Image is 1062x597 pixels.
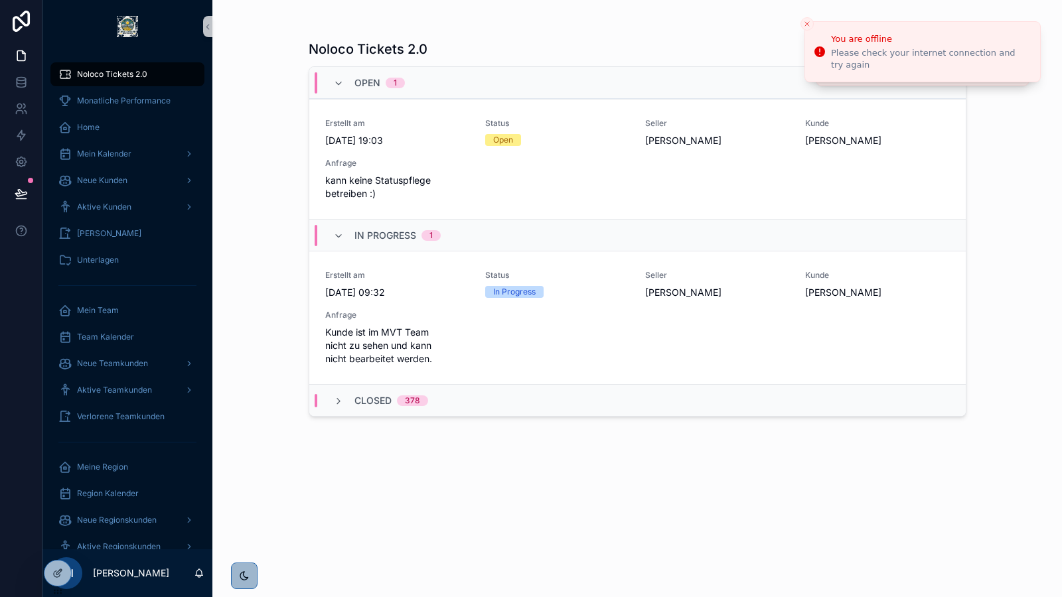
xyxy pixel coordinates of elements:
[50,89,204,113] a: Monatliche Performance
[485,270,629,281] span: Status
[800,17,814,31] button: Close toast
[429,230,433,241] div: 1
[309,99,966,219] a: Erstellt am[DATE] 19:03StatusOpenSeller[PERSON_NAME]Kunde[PERSON_NAME]Anfragekann keine Statuspfl...
[325,286,469,299] span: [DATE] 09:32
[805,286,949,299] span: [PERSON_NAME]
[325,134,469,147] span: [DATE] 19:03
[394,78,397,88] div: 1
[77,411,165,422] span: Verlorene Teamkunden
[50,405,204,429] a: Verlorene Teamkunden
[831,47,1029,71] div: Please check your internet connection and try again
[77,541,161,552] span: Aktive Regionskunden
[50,62,204,86] a: Noloco Tickets 2.0
[42,53,212,549] div: scrollable content
[645,118,789,129] span: Seller
[805,270,949,281] span: Kunde
[354,76,380,90] span: Open
[77,305,119,316] span: Mein Team
[93,566,169,580] p: [PERSON_NAME]
[645,134,789,147] span: [PERSON_NAME]
[77,488,139,499] span: Region Kalender
[50,325,204,349] a: Team Kalender
[325,158,469,168] span: Anfrage
[77,175,127,186] span: Neue Kunden
[50,142,204,166] a: Mein Kalender
[77,385,152,395] span: Aktive Teamkunden
[50,508,204,532] a: Neue Regionskunden
[50,168,204,192] a: Neue Kunden
[493,286,536,298] div: In Progress
[77,228,141,239] span: [PERSON_NAME]
[50,195,204,219] a: Aktive Kunden
[77,462,128,472] span: Meine Region
[117,16,138,37] img: App logo
[405,395,420,406] div: 378
[50,535,204,559] a: Aktive Regionskunden
[325,270,469,281] span: Erstellt am
[645,270,789,281] span: Seller
[50,115,204,139] a: Home
[309,251,966,384] a: Erstellt am[DATE] 09:32StatusIn ProgressSeller[PERSON_NAME]Kunde[PERSON_NAME]AnfrageKunde ist im ...
[309,40,427,58] h1: Noloco Tickets 2.0
[325,174,469,200] span: kann keine Statuspflege betreiben :)
[325,118,469,129] span: Erstellt am
[50,455,204,479] a: Meine Region
[77,69,147,80] span: Noloco Tickets 2.0
[325,326,469,365] span: Kunde ist im MVT Team nicht zu sehen und kann nicht bearbeitet werden.
[77,122,100,133] span: Home
[77,96,171,106] span: Monatliche Performance
[50,482,204,505] a: Region Kalender
[77,255,119,265] span: Unterlagen
[805,134,949,147] span: [PERSON_NAME]
[645,286,789,299] span: [PERSON_NAME]
[485,118,629,129] span: Status
[50,378,204,402] a: Aktive Teamkunden
[354,229,416,242] span: In Progress
[493,134,513,146] div: Open
[50,352,204,375] a: Neue Teamkunden
[50,222,204,245] a: [PERSON_NAME]
[354,394,392,407] span: Closed
[50,248,204,272] a: Unterlagen
[77,332,134,342] span: Team Kalender
[831,33,1029,46] div: You are offline
[50,298,204,322] a: Mein Team
[805,118,949,129] span: Kunde
[77,202,131,212] span: Aktive Kunden
[77,515,157,525] span: Neue Regionskunden
[77,149,131,159] span: Mein Kalender
[325,310,469,320] span: Anfrage
[77,358,148,369] span: Neue Teamkunden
